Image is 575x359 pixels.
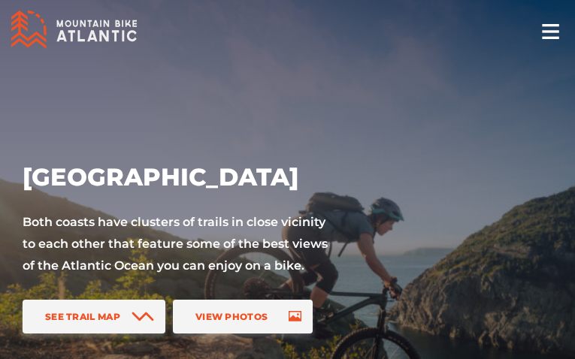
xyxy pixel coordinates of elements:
[195,311,268,322] span: View Photos
[23,300,165,333] a: See Trail Map
[173,300,313,333] a: View Photos
[23,161,519,193] h1: [GEOGRAPHIC_DATA]
[23,212,337,276] p: Both coasts have clusters of trails in close vicinity to each other that feature some of the best...
[45,311,120,322] span: See Trail Map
